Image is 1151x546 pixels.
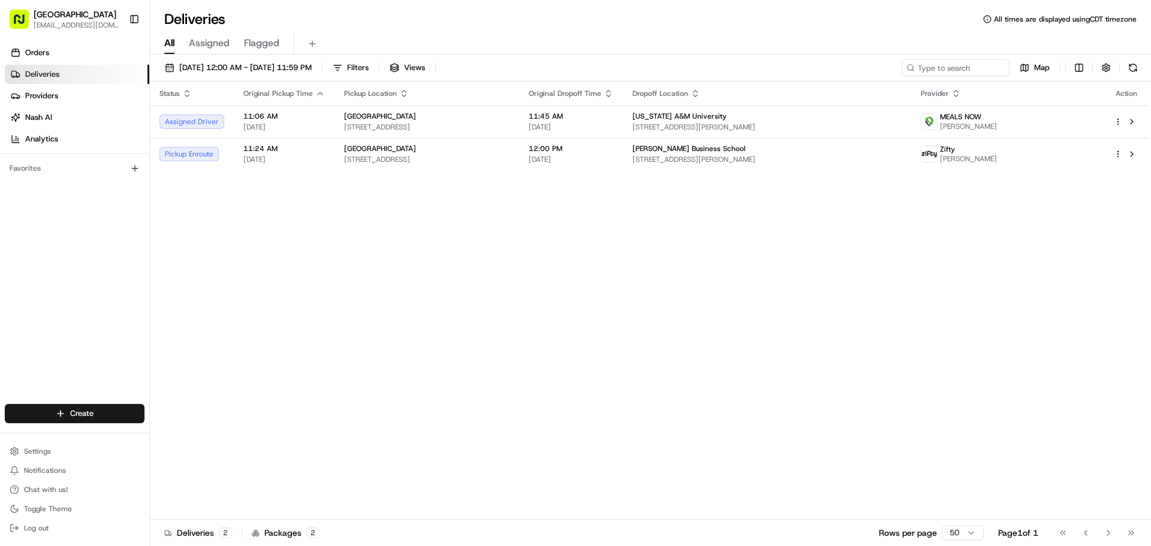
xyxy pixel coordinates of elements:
[113,268,192,280] span: API Documentation
[25,134,58,144] span: Analytics
[632,155,901,164] span: [STREET_ADDRESS][PERSON_NAME]
[5,443,144,460] button: Settings
[130,186,134,195] span: •
[137,186,161,195] span: [DATE]
[327,59,374,76] button: Filters
[5,404,144,423] button: Create
[344,89,397,98] span: Pickup Location
[24,268,92,280] span: Knowledge Base
[306,527,320,538] div: 2
[529,89,601,98] span: Original Dropoff Time
[54,114,197,126] div: Start new chat
[243,122,325,132] span: [DATE]
[189,36,230,50] span: Assigned
[344,155,510,164] span: [STREET_ADDRESS]
[37,186,128,195] span: Wisdom [PERSON_NAME]
[252,527,320,539] div: Packages
[404,62,425,73] span: Views
[25,114,47,136] img: 4920774857489_3d7f54699973ba98c624_72.jpg
[1125,59,1141,76] button: Refresh
[384,59,430,76] button: Views
[5,500,144,517] button: Toggle Theme
[940,154,997,164] span: [PERSON_NAME]
[70,408,94,419] span: Create
[25,91,58,101] span: Providers
[347,62,369,73] span: Filters
[12,48,218,67] p: Welcome 👋
[5,43,149,62] a: Orders
[12,114,34,136] img: 1736555255976-a54dd68f-1ca7-489b-9aae-adbdc363a1c4
[25,69,59,80] span: Deliveries
[97,263,197,285] a: 💻API Documentation
[54,126,165,136] div: We're available if you need us!
[100,218,104,228] span: •
[940,144,955,154] span: Zifty
[5,108,149,127] a: Nash AI
[12,174,31,198] img: Wisdom Oko
[34,20,119,30] button: [EMAIL_ADDRESS][DOMAIN_NAME]
[24,485,68,494] span: Chat with us!
[12,269,22,279] div: 📗
[5,462,144,479] button: Notifications
[85,297,145,306] a: Powered byPylon
[164,36,174,50] span: All
[24,186,34,196] img: 1736555255976-a54dd68f-1ca7-489b-9aae-adbdc363a1c4
[12,156,80,165] div: Past conversations
[994,14,1137,24] span: All times are displayed using CDT timezone
[24,504,72,514] span: Toggle Theme
[1114,89,1139,98] div: Action
[902,59,1010,76] input: Type to search
[921,146,937,162] img: zifty-logo-trans-sq.png
[344,111,416,121] span: [GEOGRAPHIC_DATA]
[5,159,144,178] div: Favorites
[921,89,949,98] span: Provider
[632,89,688,98] span: Dropoff Location
[101,269,111,279] div: 💻
[5,520,144,536] button: Log out
[24,219,34,228] img: 1736555255976-a54dd68f-1ca7-489b-9aae-adbdc363a1c4
[921,114,937,129] img: melas_now_logo.png
[5,129,149,149] a: Analytics
[12,12,36,36] img: Nash
[31,77,198,90] input: Clear
[243,144,325,153] span: 11:24 AM
[37,218,97,228] span: [PERSON_NAME]
[344,122,510,132] span: [STREET_ADDRESS]
[179,62,312,73] span: [DATE] 12:00 AM - [DATE] 11:59 PM
[5,86,149,105] a: Providers
[243,89,313,98] span: Original Pickup Time
[243,111,325,121] span: 11:06 AM
[24,523,49,533] span: Log out
[7,263,97,285] a: 📗Knowledge Base
[119,297,145,306] span: Pylon
[529,144,613,153] span: 12:00 PM
[879,527,937,539] p: Rows per page
[25,112,52,123] span: Nash AI
[244,36,279,50] span: Flagged
[5,481,144,498] button: Chat with us!
[34,8,116,20] button: [GEOGRAPHIC_DATA]
[632,111,727,121] span: [US_STATE] A&M University
[106,218,131,228] span: [DATE]
[529,155,613,164] span: [DATE]
[5,5,124,34] button: [GEOGRAPHIC_DATA][EMAIL_ADDRESS][DOMAIN_NAME]
[529,111,613,121] span: 11:45 AM
[24,466,66,475] span: Notifications
[12,207,31,226] img: Grace Nketiah
[940,112,981,122] span: MEALS NOW
[632,122,901,132] span: [STREET_ADDRESS][PERSON_NAME]
[529,122,613,132] span: [DATE]
[940,122,997,131] span: [PERSON_NAME]
[344,144,416,153] span: [GEOGRAPHIC_DATA]
[243,155,325,164] span: [DATE]
[1034,62,1050,73] span: Map
[219,527,232,538] div: 2
[5,65,149,84] a: Deliveries
[632,144,746,153] span: [PERSON_NAME] Business School
[186,153,218,168] button: See all
[1014,59,1055,76] button: Map
[25,47,49,58] span: Orders
[159,89,180,98] span: Status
